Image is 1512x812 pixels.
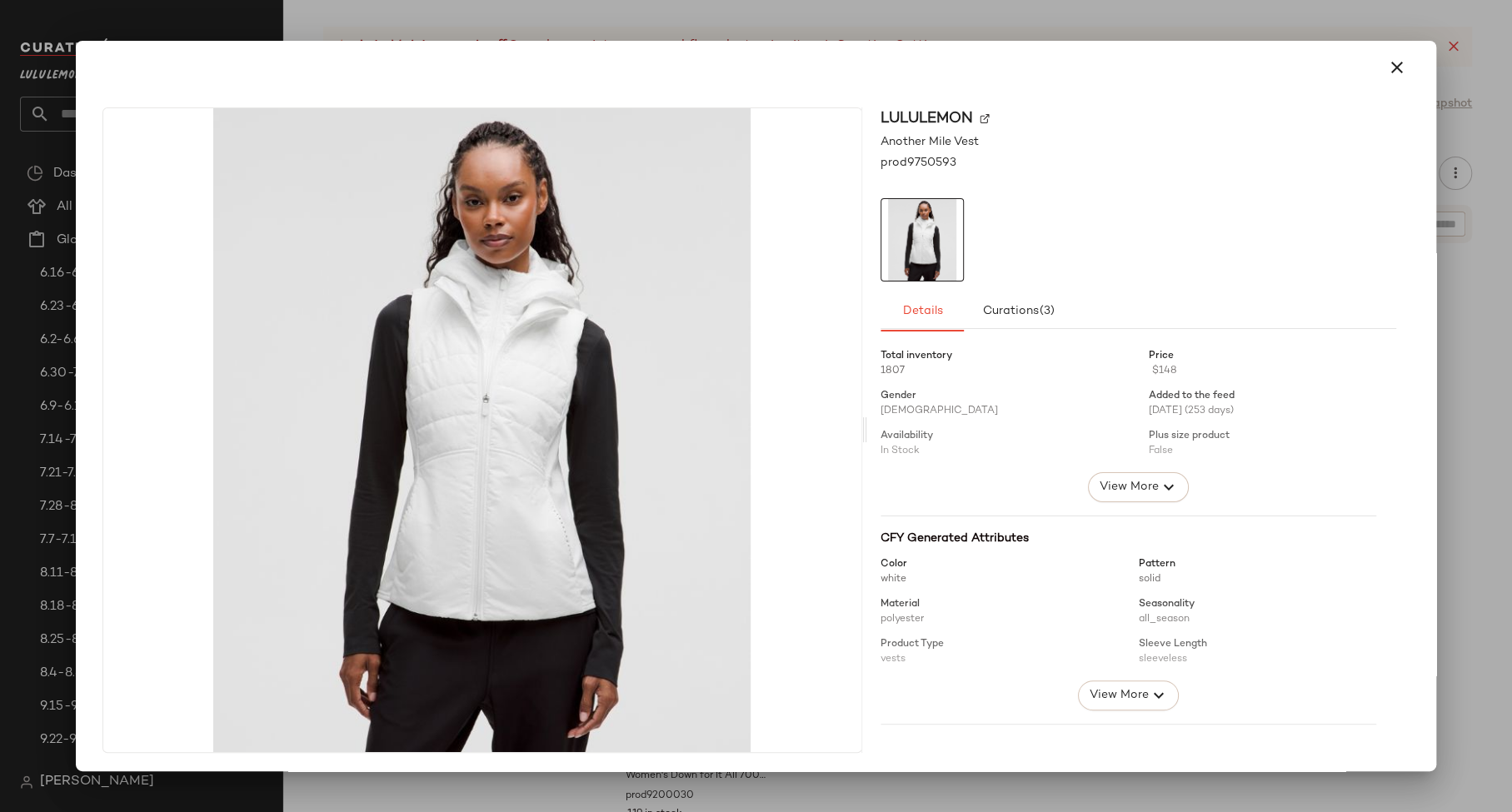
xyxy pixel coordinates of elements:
[881,199,963,281] img: LW4BT7S_0002_1
[1088,472,1188,502] button: View More
[981,305,1055,318] span: Curations
[881,738,1377,755] div: Inventory by Size
[881,154,956,172] span: prod9750593
[881,133,979,151] span: Another Mile Vest
[881,107,973,130] span: lululemon
[881,530,1377,547] div: CFY Generated Attributes
[1078,680,1178,710] button: View More
[980,113,990,123] img: svg%3e
[1038,305,1054,318] span: (3)
[1088,685,1148,705] span: View More
[1098,477,1158,497] span: View More
[103,108,861,752] img: LW4BT7S_0002_1
[901,305,942,318] span: Details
